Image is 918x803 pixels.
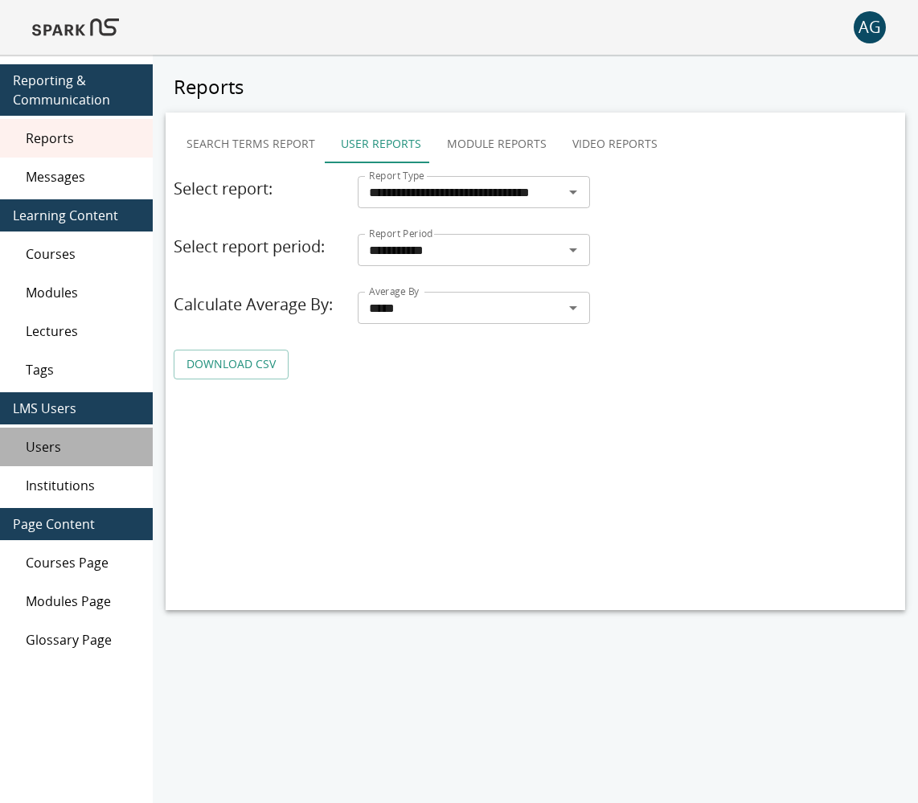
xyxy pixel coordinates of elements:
span: Institutions [26,476,140,495]
span: Tags [26,360,140,379]
button: Open [562,239,584,261]
span: Messages [26,167,140,186]
span: Users [26,437,140,457]
span: Modules [26,283,140,302]
span: Learning Content [13,206,140,225]
span: Courses Page [26,553,140,572]
h6: Select report period: [174,234,345,260]
span: Page Content [13,514,140,534]
button: Open [562,297,584,319]
button: Search Terms Report [174,125,328,163]
span: Courses [26,244,140,264]
img: Logo of SPARK at Stanford [32,8,119,47]
a: Download CSV [174,350,289,379]
button: Video Reports [559,125,670,163]
h6: Select report: [174,176,345,202]
h6: Calculate Average By: [174,292,345,318]
label: Report Period [369,227,433,240]
button: User Reports [328,125,434,163]
button: account of current user [854,11,886,43]
span: Reporting & Communication [13,71,140,109]
label: Average By [369,285,419,298]
h5: Reports [166,74,905,100]
label: Report Type [369,169,424,182]
div: report types [174,125,897,163]
span: Lectures [26,322,140,341]
span: LMS Users [13,399,140,418]
div: AG [854,11,886,43]
span: Glossary Page [26,630,140,649]
button: Open [562,181,584,203]
button: Module Reports [434,125,559,163]
span: Reports [26,129,140,148]
span: Modules Page [26,592,140,611]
